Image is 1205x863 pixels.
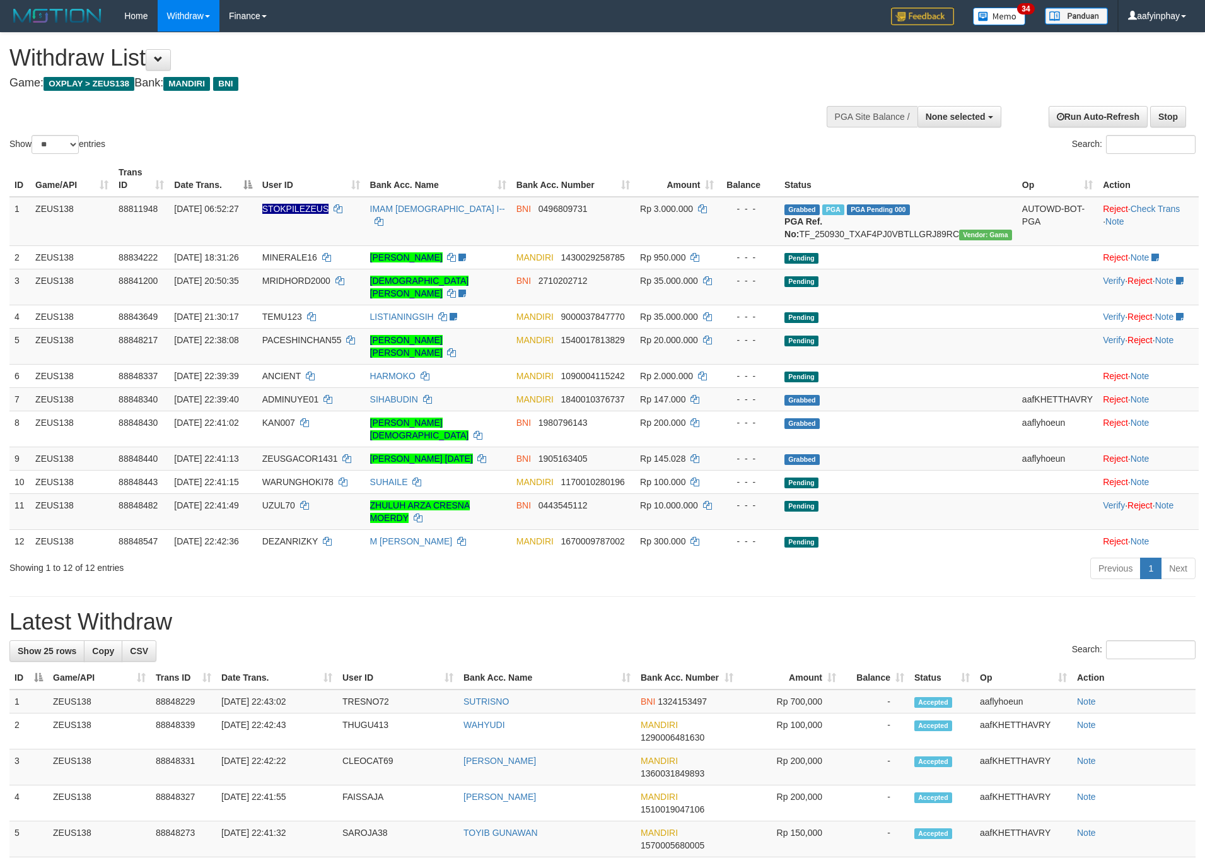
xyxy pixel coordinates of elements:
td: 1 [9,197,30,246]
div: - - - [724,274,774,287]
h1: Withdraw List [9,45,791,71]
span: Copy 9000037847770 to clipboard [561,312,625,322]
span: MINERALE16 [262,252,317,262]
span: Pending [784,253,818,264]
span: TEMU123 [262,312,302,322]
td: ZEUS138 [30,364,114,387]
span: MANDIRI [641,756,678,766]
td: Rp 200,000 [738,749,841,785]
span: Copy 1980796143 to clipboard [538,418,588,428]
span: 88843649 [119,312,158,322]
th: Date Trans.: activate to sort column descending [169,161,257,197]
a: Reject [1103,204,1128,214]
a: M [PERSON_NAME] [370,536,453,546]
a: Note [1155,335,1174,345]
a: WAHYUDI [463,720,505,730]
span: BNI [516,500,531,510]
span: [DATE] 22:39:39 [174,371,238,381]
span: Copy 1510019047106 to clipboard [641,804,704,814]
td: · [1098,529,1199,553]
input: Search: [1106,640,1196,659]
a: HARMOKO [370,371,416,381]
div: - - - [724,393,774,406]
a: SUHAILE [370,477,408,487]
span: [DATE] 22:41:49 [174,500,238,510]
td: · [1098,411,1199,447]
span: MRIDHORD2000 [262,276,330,286]
span: 88848547 [119,536,158,546]
span: Copy 1290006481630 to clipboard [641,732,704,743]
span: Show 25 rows [18,646,76,656]
span: Rp 2.000.000 [640,371,693,381]
span: Rp 200.000 [640,418,685,428]
span: MANDIRI [516,371,554,381]
td: · [1098,387,1199,411]
span: MANDIRI [516,536,554,546]
td: ZEUS138 [48,713,151,749]
span: 88848340 [119,394,158,404]
td: · · [1098,269,1199,305]
div: - - - [724,310,774,323]
span: [DATE] 22:41:02 [174,418,238,428]
td: 88848327 [151,785,216,821]
td: ZEUS138 [48,785,151,821]
span: 88848337 [119,371,158,381]
span: Rp 20.000.000 [640,335,698,345]
td: SAROJA38 [337,821,458,857]
span: Grabbed [784,454,820,465]
th: Status: activate to sort column ascending [909,666,975,690]
span: MANDIRI [641,792,678,802]
span: Pending [784,336,818,346]
td: · · [1098,328,1199,364]
a: TOYIB GUNAWAN [463,828,538,838]
label: Search: [1072,135,1196,154]
td: 88848331 [151,749,216,785]
a: Note [1077,828,1096,838]
td: AUTOWD-BOT-PGA [1017,197,1098,246]
td: [DATE] 22:41:32 [216,821,337,857]
a: [PERSON_NAME] [463,792,536,802]
span: WARUNGHOKI78 [262,477,334,487]
span: OXPLAY > ZEUS138 [44,77,134,91]
input: Search: [1106,135,1196,154]
span: 88834222 [119,252,158,262]
div: - - - [724,416,774,429]
td: Rp 100,000 [738,713,841,749]
span: Copy 2710202712 to clipboard [538,276,588,286]
a: [PERSON_NAME] [463,756,536,766]
div: - - - [724,476,774,488]
th: User ID: activate to sort column ascending [257,161,365,197]
a: Reject [1103,454,1128,464]
span: MANDIRI [516,312,554,322]
span: 88848430 [119,418,158,428]
select: Showentries [32,135,79,154]
div: - - - [724,251,774,264]
td: CLEOCAT69 [337,749,458,785]
td: 88848273 [151,821,216,857]
th: Game/API: activate to sort column ascending [30,161,114,197]
td: aaflyhoeun [975,690,1072,713]
img: panduan.png [1045,8,1108,25]
span: [DATE] 18:31:26 [174,252,238,262]
span: DEZANRIZKY [262,536,318,546]
td: 3 [9,749,48,785]
div: - - - [724,203,774,215]
a: Note [1077,696,1096,707]
td: 1 [9,690,48,713]
a: Reject [1103,371,1128,381]
div: - - - [724,535,774,548]
td: aaflyhoeun [1017,447,1098,470]
th: Action [1072,666,1196,690]
span: 88848440 [119,454,158,464]
td: - [841,690,909,713]
th: Op: activate to sort column ascending [975,666,1072,690]
td: 4 [9,305,30,328]
td: [DATE] 22:43:02 [216,690,337,713]
span: Copy 1430029258785 to clipboard [561,252,625,262]
th: Action [1098,161,1199,197]
a: Show 25 rows [9,640,84,662]
a: Note [1105,216,1124,226]
td: [DATE] 22:42:22 [216,749,337,785]
a: LISTIANINGSIH [370,312,434,322]
button: None selected [917,106,1001,127]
